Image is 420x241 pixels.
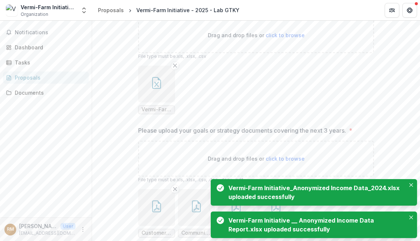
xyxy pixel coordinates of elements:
button: Remove File [171,61,179,70]
div: Proposals [98,6,124,14]
button: Close [407,213,416,222]
button: Close [407,181,416,189]
span: click to browse [266,156,305,162]
div: Remove FileVermi-Farm Initiative Budget 2025 and Financial Projections [DATE] - [DATE].xlsx [138,66,175,114]
span: Vermi-Farm Initiative Budget 2025 and Financial Projections [DATE] - [DATE].xlsx [141,106,172,113]
button: Partners [385,3,399,18]
button: Open entity switcher [79,3,89,18]
button: Notifications [3,27,89,38]
div: Vermi-Farm Initiative LTD [21,3,76,11]
div: Documents [15,89,83,97]
p: User [60,223,76,230]
span: Notifications [15,29,86,36]
div: Royford Mutegi [7,227,14,232]
div: Remove FileCustomer Journey Map.pdf [138,189,175,238]
div: Proposals [15,74,83,81]
img: Vermi-Farm Initiative LTD [6,4,18,16]
div: Tasks [15,59,83,66]
a: Proposals [95,5,127,15]
a: Documents [3,87,89,99]
div: Dashboard [15,43,83,51]
button: Remove File [171,185,179,193]
p: [PERSON_NAME] [19,222,57,230]
div: Vermi-Farm Initiative __ Anonymized Income Data Report.xlsx uploaded successfully [228,216,402,234]
div: Remove FileCommunity Engagement Plan.pdf [178,189,215,238]
a: Dashboard [3,41,89,53]
nav: breadcrumb [95,5,242,15]
a: Proposals [3,71,89,84]
span: Organization [21,11,48,18]
div: Vermi-Farm Initiative - 2025 - Lab GTKY [136,6,239,14]
p: [EMAIL_ADDRESS][DOMAIN_NAME] [19,230,76,237]
button: More [78,225,87,234]
span: click to browse [266,32,305,38]
p: Drag and drop files or [208,155,305,163]
p: Please upload your goals or strategy documents covering the next 3 years. [138,126,346,135]
span: Customer Journey Map.pdf [141,230,172,236]
p: File type must be .xls, .xlsx, .csv, .doc, .docx, .pdf [138,177,374,183]
button: Get Help [402,3,417,18]
p: File type must be .xls, .xlsx, .csv [138,53,374,60]
button: Remove File [210,185,219,193]
div: Vermi-Farm Initiative_Anonymized Income Data_2024.xlsx uploaded successfully [228,184,402,201]
span: Community Engagement Plan.pdf [181,230,211,236]
a: Tasks [3,56,89,69]
p: Drag and drop files or [208,31,305,39]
